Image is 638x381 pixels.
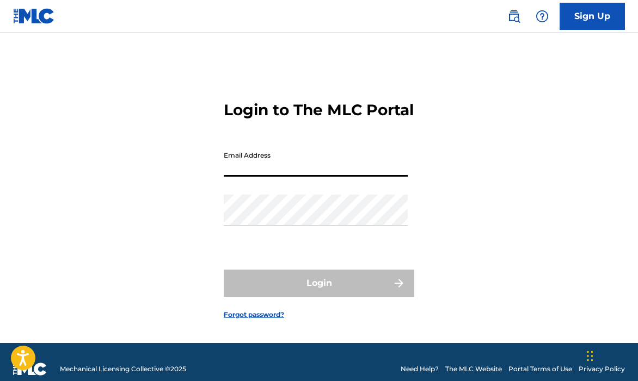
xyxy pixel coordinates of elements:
[587,340,593,372] div: Drag
[531,5,553,27] div: Help
[13,363,47,376] img: logo
[60,364,186,374] span: Mechanical Licensing Collective © 2025
[224,310,284,320] a: Forgot password?
[584,329,638,381] iframe: Chat Widget
[536,10,549,23] img: help
[13,8,55,24] img: MLC Logo
[507,10,520,23] img: search
[224,101,414,120] h3: Login to The MLC Portal
[560,3,625,30] a: Sign Up
[503,5,525,27] a: Public Search
[401,364,439,374] a: Need Help?
[445,364,502,374] a: The MLC Website
[579,364,625,374] a: Privacy Policy
[508,364,572,374] a: Portal Terms of Use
